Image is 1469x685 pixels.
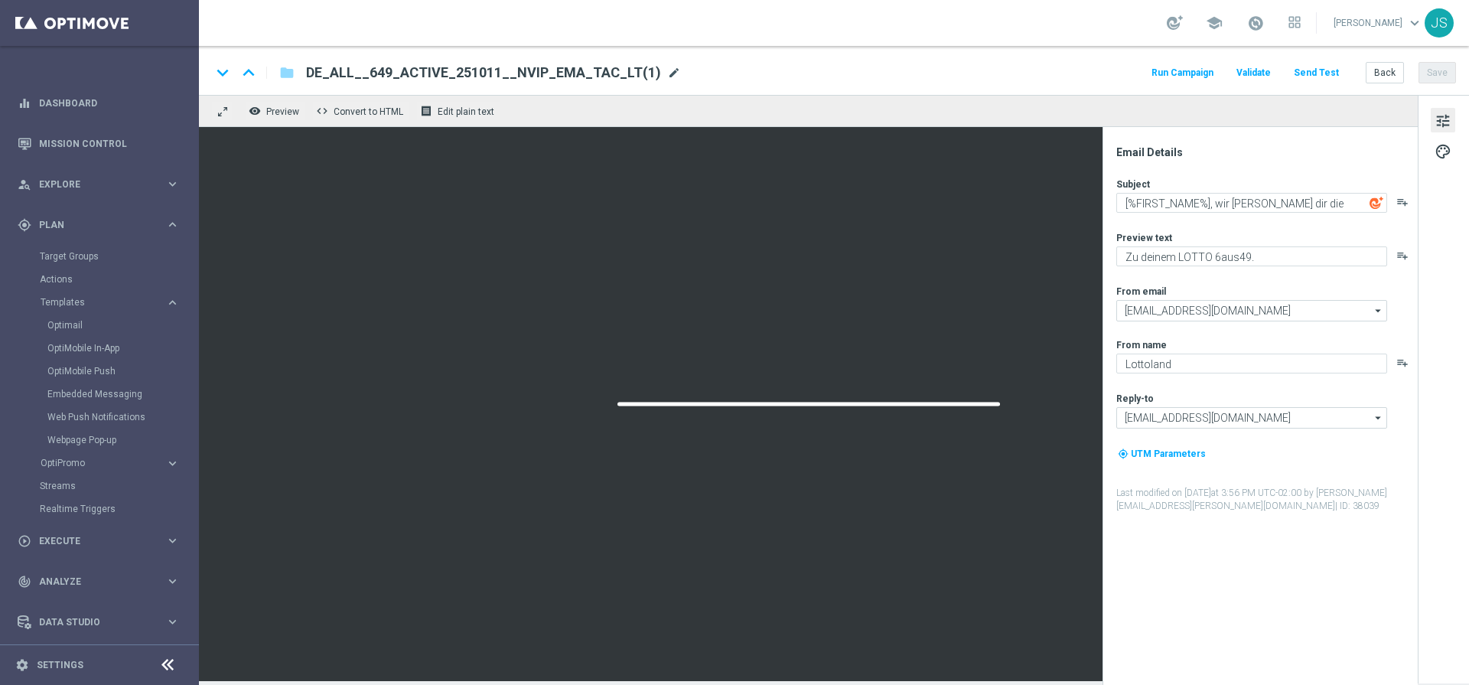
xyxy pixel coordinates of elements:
a: Target Groups [40,250,159,263]
i: keyboard_arrow_right [165,456,180,471]
span: Preview [266,106,299,117]
label: Last modified on [DATE] at 3:56 PM UTC-02:00 by [PERSON_NAME][EMAIL_ADDRESS][PERSON_NAME][DOMAIN_... [1116,487,1416,513]
i: remove_red_eye [249,105,261,117]
span: code [316,105,328,117]
div: Optibot [18,642,180,683]
i: keyboard_arrow_up [237,61,260,84]
i: my_location [1118,449,1129,459]
button: code Convert to HTML [312,101,410,121]
div: Data Studio keyboard_arrow_right [17,616,181,628]
span: Analyze [39,577,165,586]
div: Web Push Notifications [47,406,197,429]
img: optiGenie.svg [1370,196,1383,210]
i: arrow_drop_down [1371,301,1386,321]
a: Settings [37,661,83,670]
div: Webpage Pop-up [47,429,197,452]
div: OptiPromo [41,458,165,468]
button: play_circle_outline Execute keyboard_arrow_right [17,535,181,547]
button: folder [278,60,296,85]
div: Streams [40,475,197,497]
i: keyboard_arrow_right [165,177,180,191]
i: folder [279,64,295,82]
label: From email [1116,285,1166,298]
span: Edit plain text [438,106,494,117]
button: Run Campaign [1149,63,1216,83]
div: OptiPromo [40,452,197,475]
button: Validate [1234,63,1273,83]
button: gps_fixed Plan keyboard_arrow_right [17,219,181,231]
a: OptiMobile Push [47,365,159,377]
span: DE_ALL__649_ACTIVE_251011__NVIP_EMA_TAC_LT(1) [306,64,661,82]
i: arrow_drop_down [1371,408,1386,428]
span: Templates [41,298,150,307]
a: OptiMobile In-App [47,342,159,354]
i: play_circle_outline [18,534,31,548]
i: gps_fixed [18,218,31,232]
a: Dashboard [39,83,180,123]
i: keyboard_arrow_right [165,574,180,589]
div: Execute [18,534,165,548]
input: Select [1116,407,1387,429]
button: Back [1366,62,1404,83]
div: Templates keyboard_arrow_right [40,296,181,308]
span: | ID: 38039 [1335,501,1379,511]
label: Subject [1116,178,1150,191]
div: Templates [41,298,165,307]
div: Explore [18,178,165,191]
button: remove_red_eye Preview [245,101,306,121]
a: Webpage Pop-up [47,434,159,446]
span: Validate [1236,67,1271,78]
span: Plan [39,220,165,230]
button: palette [1431,139,1455,163]
a: Streams [40,480,159,492]
div: OptiMobile Push [47,360,197,383]
button: Mission Control [17,138,181,150]
a: Web Push Notifications [47,411,159,423]
button: my_location UTM Parameters [1116,445,1207,462]
span: mode_edit [667,66,681,80]
button: equalizer Dashboard [17,97,181,109]
button: tune [1431,108,1455,132]
span: keyboard_arrow_down [1406,15,1423,31]
button: track_changes Analyze keyboard_arrow_right [17,576,181,588]
span: UTM Parameters [1131,449,1206,459]
a: Realtime Triggers [40,503,159,515]
input: Select [1116,300,1387,321]
span: school [1206,15,1223,31]
i: keyboard_arrow_right [165,533,180,548]
i: person_search [18,178,31,191]
a: Actions [40,273,159,285]
span: palette [1435,142,1451,161]
button: person_search Explore keyboard_arrow_right [17,178,181,191]
button: playlist_add [1396,250,1409,262]
button: OptiPromo keyboard_arrow_right [40,457,181,469]
div: Embedded Messaging [47,383,197,406]
span: tune [1435,111,1451,131]
a: Mission Control [39,123,180,164]
i: keyboard_arrow_right [165,615,180,629]
div: Actions [40,268,197,291]
div: OptiMobile In-App [47,337,197,360]
i: equalizer [18,96,31,110]
button: receipt Edit plain text [416,101,501,121]
i: keyboard_arrow_down [211,61,234,84]
span: OptiPromo [41,458,150,468]
span: Convert to HTML [334,106,403,117]
div: Analyze [18,575,165,589]
a: Embedded Messaging [47,388,159,400]
i: settings [15,658,29,672]
span: Data Studio [39,618,165,627]
span: Explore [39,180,165,189]
div: Target Groups [40,245,197,268]
div: JS [1425,8,1454,38]
a: Optibot [39,642,160,683]
div: Email Details [1116,145,1416,159]
i: playlist_add [1396,196,1409,208]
